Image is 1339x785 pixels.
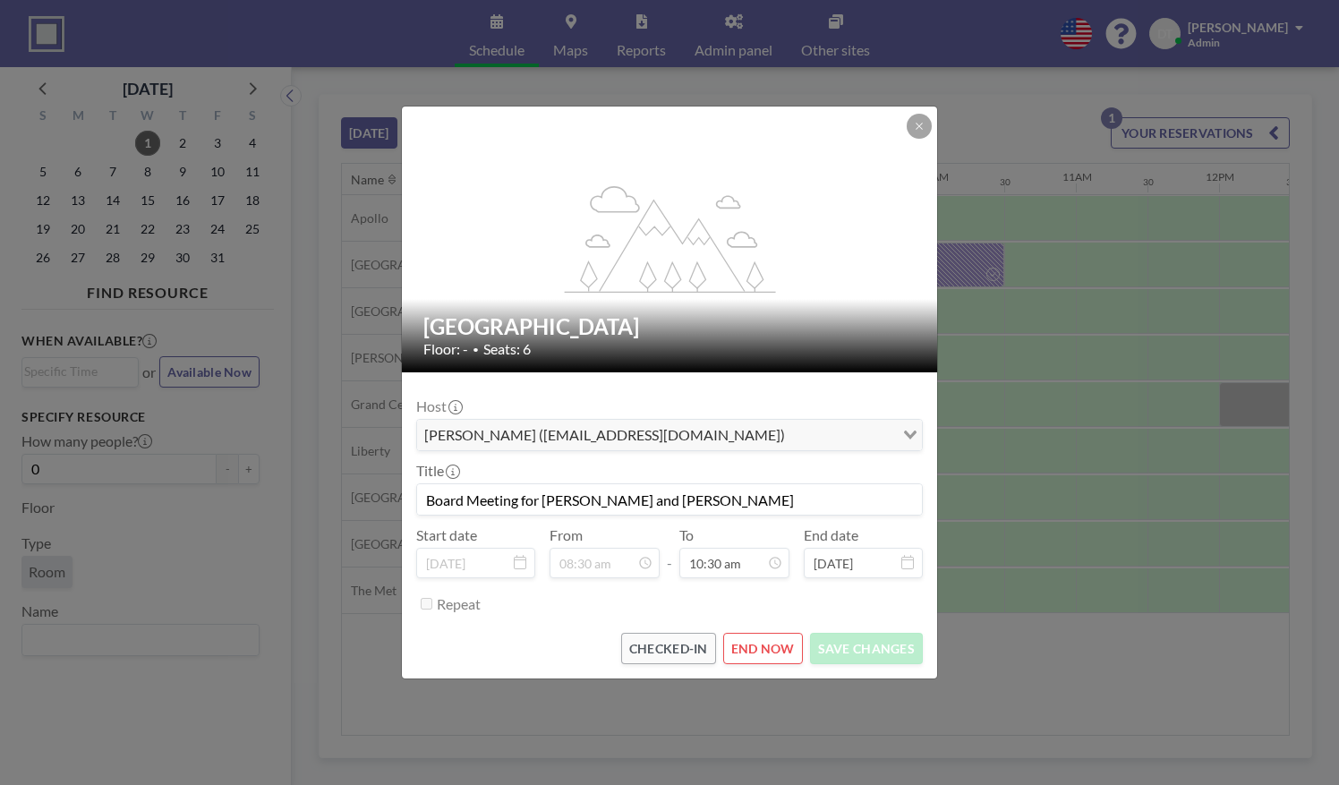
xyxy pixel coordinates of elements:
h2: [GEOGRAPHIC_DATA] [423,313,917,340]
label: Title [416,462,458,480]
button: CHECKED-IN [621,633,716,664]
span: [PERSON_NAME] ([EMAIL_ADDRESS][DOMAIN_NAME]) [421,423,789,447]
label: End date [804,526,858,544]
label: Host [416,397,461,415]
label: Repeat [437,595,481,613]
input: (No title) [417,484,922,515]
button: SAVE CHANGES [810,633,923,664]
label: Start date [416,526,477,544]
label: To [679,526,694,544]
span: • [473,343,479,356]
span: Floor: - [423,340,468,358]
label: From [550,526,583,544]
g: flex-grow: 1.2; [565,184,776,292]
button: END NOW [723,633,803,664]
input: Search for option [790,423,892,447]
span: - [667,533,672,572]
span: Seats: 6 [483,340,531,358]
div: Search for option [417,420,922,450]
